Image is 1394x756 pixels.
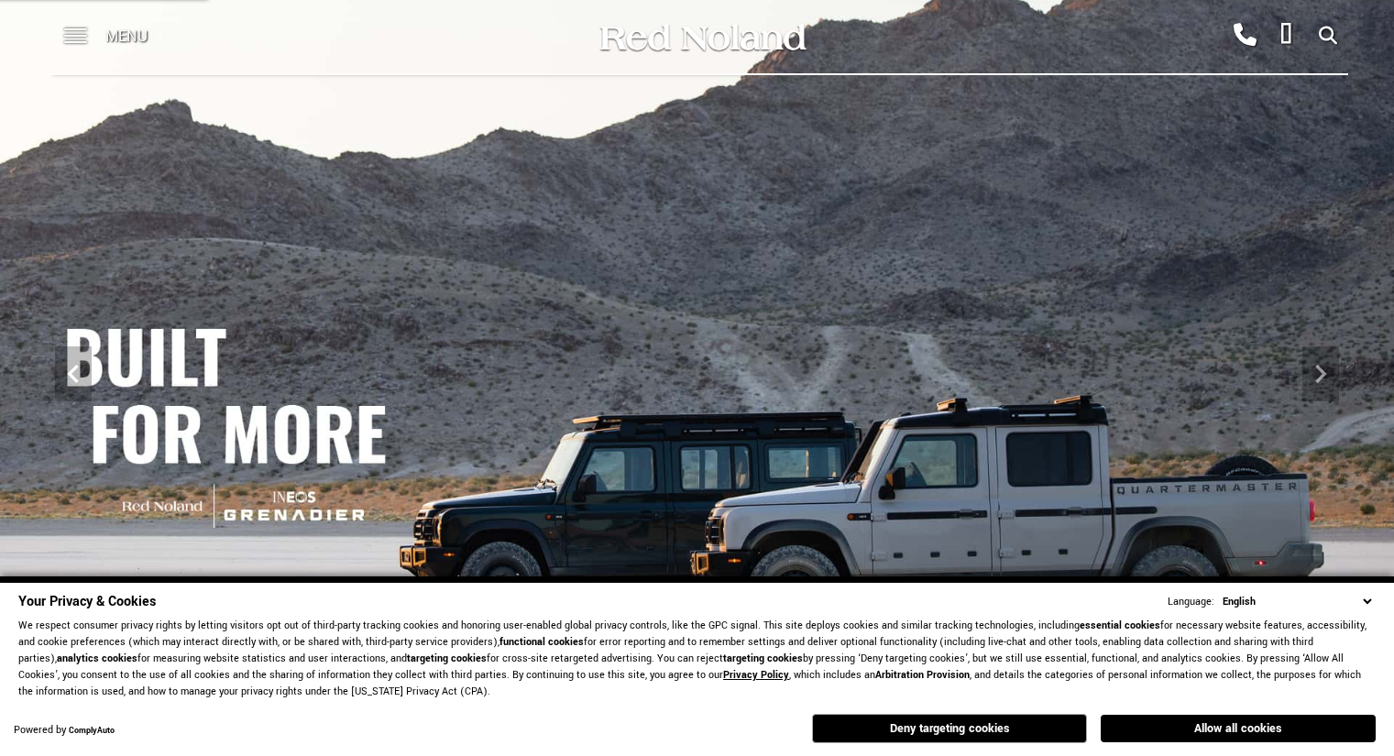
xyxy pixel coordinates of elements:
[18,618,1376,700] p: We respect consumer privacy rights by letting visitors opt out of third-party tracking cookies an...
[18,592,156,611] span: Your Privacy & Cookies
[1218,593,1376,610] select: Language Select
[57,652,137,665] strong: analytics cookies
[1080,619,1160,632] strong: essential cookies
[499,635,584,649] strong: functional cookies
[597,21,807,53] img: Red Noland Auto Group
[723,652,803,665] strong: targeting cookies
[875,668,970,682] strong: Arbitration Provision
[14,725,115,737] div: Powered by
[69,725,115,737] a: ComplyAuto
[1101,715,1376,742] button: Allow all cookies
[1302,346,1339,401] div: Next
[812,714,1087,743] button: Deny targeting cookies
[723,668,789,682] a: Privacy Policy
[55,346,92,401] div: Previous
[407,652,487,665] strong: targeting cookies
[1168,597,1214,608] div: Language:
